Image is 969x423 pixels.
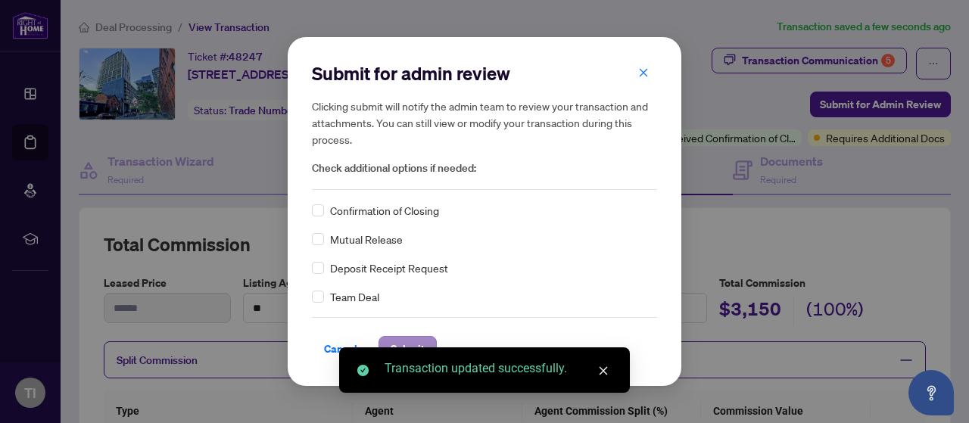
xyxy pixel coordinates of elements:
[330,231,403,247] span: Mutual Release
[357,365,369,376] span: check-circle
[312,160,657,177] span: Check additional options if needed:
[312,61,657,86] h2: Submit for admin review
[598,365,609,376] span: close
[330,288,379,305] span: Team Deal
[391,337,425,361] span: Submit
[330,202,439,219] span: Confirmation of Closing
[330,260,448,276] span: Deposit Receipt Request
[638,67,649,78] span: close
[385,359,612,378] div: Transaction updated successfully.
[324,337,357,361] span: Cancel
[312,98,657,148] h5: Clicking submit will notify the admin team to review your transaction and attachments. You can st...
[595,362,612,379] a: Close
[312,336,369,362] button: Cancel
[908,370,954,415] button: Open asap
[379,336,437,362] button: Submit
